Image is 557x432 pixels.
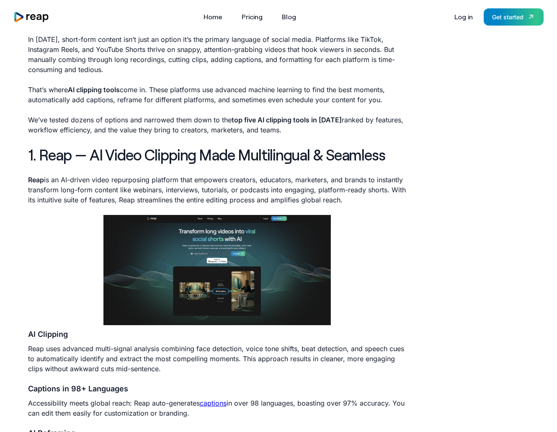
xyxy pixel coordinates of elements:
[28,34,407,75] p: In [DATE], short-form content isn’t just an option it’s the primary language of social media. Pla...
[28,330,68,339] strong: AI Clipping
[450,10,477,23] a: Log in
[28,175,407,205] p: is an AI-driven video repurposing platform that empowers creators, educators, marketers, and bran...
[13,11,49,23] img: reap logo
[28,145,407,165] h2: 1. Reap — AI Video Clipping Made Multilingual & Seamless
[28,344,407,374] p: Reap uses advanced multi-signal analysis combining face detection, voice tone shifts, beat detect...
[237,10,267,23] a: Pricing
[278,10,300,23] a: Blog
[28,398,407,418] p: Accessibility meets global reach: Reap auto-generates in over 98 languages, boasting over 97% acc...
[28,176,44,184] strong: Reap
[28,329,407,339] h4: ‍
[13,11,49,23] a: home
[68,85,120,94] strong: AI clipping tools
[200,399,227,407] a: captions
[28,85,407,105] p: That’s where come in. These platforms use advanced machine learning to find the best moments, aut...
[28,384,128,393] strong: Captions in 98+ Languages
[232,116,342,124] strong: top five AI clipping tools in [DATE]
[492,13,523,21] div: Get started
[199,10,227,23] a: Home
[484,8,544,26] a: Get started
[28,115,407,135] p: We’ve tested dozens of options and narrowed them down to the ranked by features, workflow efficie...
[28,384,407,394] h4: ‍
